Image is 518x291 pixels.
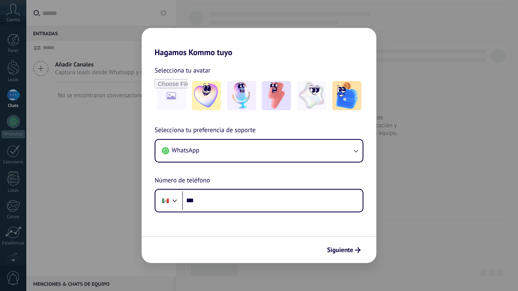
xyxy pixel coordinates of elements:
[192,81,221,110] img: -1.jpeg
[323,243,364,257] button: Siguiente
[155,175,210,186] span: Número de teléfono
[332,81,361,110] img: -5.jpeg
[227,81,256,110] img: -2.jpeg
[172,146,200,154] span: WhatsApp
[262,81,291,110] img: -3.jpeg
[155,140,363,162] button: WhatsApp
[155,65,210,76] span: Selecciona tu avatar
[155,125,256,136] span: Selecciona tu preferencia de soporte
[158,192,173,209] div: Mexico: + 52
[142,28,376,57] h2: Hagamos Kommo tuyo
[297,81,326,110] img: -4.jpeg
[327,247,353,253] span: Siguiente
